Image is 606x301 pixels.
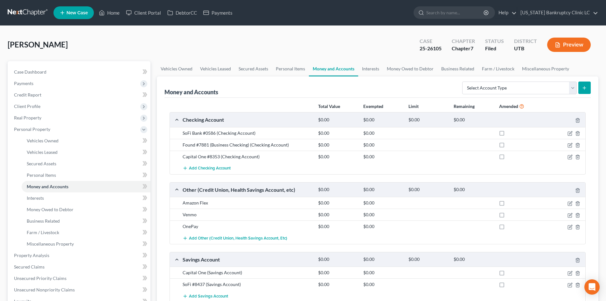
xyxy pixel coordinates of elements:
[478,61,518,76] a: Farm / Livestock
[14,264,45,269] span: Secured Claims
[584,279,600,295] div: Open Intercom Messenger
[179,186,315,193] div: Other (Credit Union, Health Savings Account, etc)
[426,7,484,18] input: Search by name...
[360,281,405,288] div: $0.00
[22,158,150,169] a: Secured Assets
[363,104,383,109] strong: Exempted
[514,38,537,45] div: District
[14,253,49,258] span: Property Analysis
[22,192,150,204] a: Interests
[183,232,287,244] button: Add Other (Credit Union, Health Savings Account, etc)
[22,135,150,147] a: Vehicles Owned
[22,169,150,181] a: Personal Items
[360,223,405,230] div: $0.00
[22,181,150,192] a: Money and Accounts
[450,187,496,193] div: $0.00
[360,154,405,160] div: $0.00
[514,45,537,52] div: UTB
[200,7,236,18] a: Payments
[27,161,56,166] span: Secured Assets
[14,92,41,97] span: Credit Report
[96,7,123,18] a: Home
[27,218,60,224] span: Business Related
[420,38,442,45] div: Case
[14,104,40,109] span: Client Profile
[179,269,315,276] div: Capital One (Savings Account)
[452,38,475,45] div: Chapter
[14,115,41,120] span: Real Property
[518,61,573,76] a: Miscellaneous Property
[318,104,340,109] strong: Total Value
[547,38,591,52] button: Preview
[164,88,218,96] div: Money and Accounts
[27,149,58,155] span: Vehicles Leased
[189,294,228,299] span: Add Savings Account
[358,61,383,76] a: Interests
[9,273,150,284] a: Unsecured Priority Claims
[9,250,150,261] a: Property Analysis
[179,223,315,230] div: OnePay
[315,154,360,160] div: $0.00
[123,7,164,18] a: Client Portal
[27,195,44,201] span: Interests
[27,207,73,212] span: Money Owed to Debtor
[27,241,74,247] span: Miscellaneous Property
[22,215,150,227] a: Business Related
[9,89,150,101] a: Credit Report
[383,61,437,76] a: Money Owed to Debtor
[405,117,450,123] div: $0.00
[27,172,56,178] span: Personal Items
[315,281,360,288] div: $0.00
[22,147,150,158] a: Vehicles Leased
[179,142,315,148] div: Found #7881 (Business Checking) (Checking Account)
[450,256,496,262] div: $0.00
[360,269,405,276] div: $0.00
[9,66,150,78] a: Case Dashboard
[315,223,360,230] div: $0.00
[499,104,518,109] strong: Amended
[27,138,59,143] span: Vehicles Owned
[360,256,405,262] div: $0.00
[272,61,309,76] a: Personal Items
[8,40,68,49] span: [PERSON_NAME]
[179,200,315,206] div: Amazon Flex
[360,130,405,136] div: $0.00
[405,256,450,262] div: $0.00
[9,284,150,296] a: Unsecured Nonpriority Claims
[470,45,473,51] span: 7
[183,162,231,174] button: Add Checking Account
[235,61,272,76] a: Secured Assets
[450,117,496,123] div: $0.00
[157,61,196,76] a: Vehicles Owned
[179,211,315,218] div: Venmo
[315,200,360,206] div: $0.00
[22,204,150,215] a: Money Owed to Debtor
[179,130,315,136] div: SoFi Bank #0586 (Checking Account)
[437,61,478,76] a: Business Related
[315,142,360,148] div: $0.00
[14,287,75,292] span: Unsecured Nonpriority Claims
[315,130,360,136] div: $0.00
[189,236,287,241] span: Add Other (Credit Union, Health Savings Account, etc)
[454,104,475,109] strong: Remaining
[179,154,315,160] div: Capital One #8353 (Checking Account)
[517,7,598,18] a: [US_STATE] Bankruptcy Clinic LC
[408,104,419,109] strong: Limit
[27,184,68,189] span: Money and Accounts
[315,211,360,218] div: $0.00
[485,38,504,45] div: Status
[179,281,315,288] div: SoFi #8437 (Savings Account)
[14,81,33,86] span: Payments
[66,11,88,15] span: New Case
[14,276,66,281] span: Unsecured Priority Claims
[360,200,405,206] div: $0.00
[360,142,405,148] div: $0.00
[22,227,150,238] a: Farm / Livestock
[179,256,315,263] div: Savings Account
[14,126,50,132] span: Personal Property
[9,261,150,273] a: Secured Claims
[315,187,360,193] div: $0.00
[309,61,358,76] a: Money and Accounts
[27,230,59,235] span: Farm / Livestock
[315,256,360,262] div: $0.00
